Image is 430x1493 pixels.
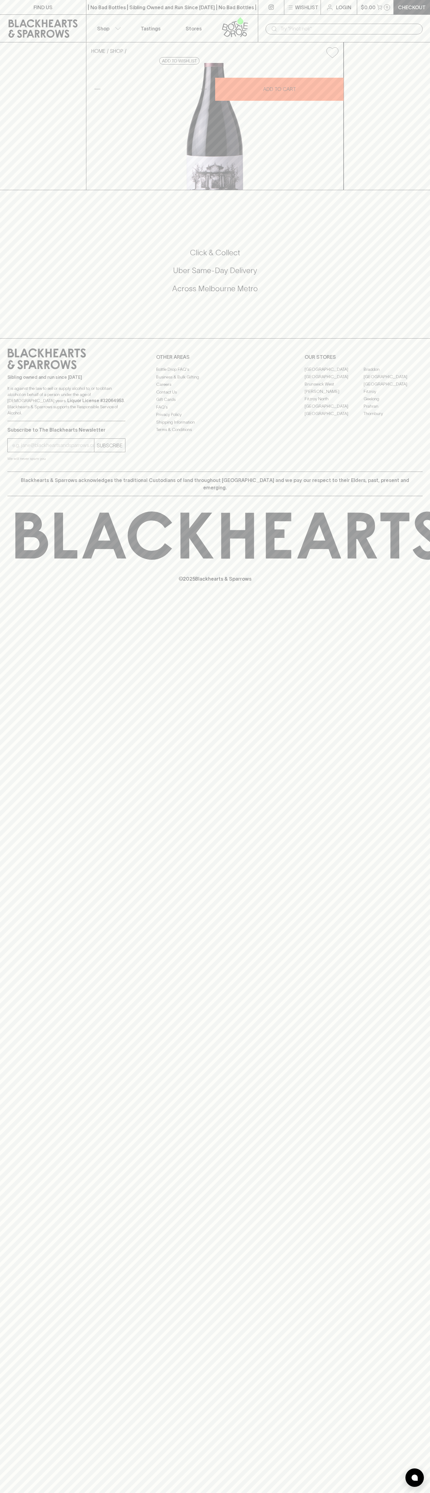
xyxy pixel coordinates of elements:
[305,380,364,388] a: Brunswick West
[156,388,274,396] a: Contact Us
[12,441,94,450] input: e.g. jane@blackheartsandsparrows.com.au
[305,410,364,417] a: [GEOGRAPHIC_DATA]
[129,15,172,42] a: Tastings
[305,395,364,402] a: Fitzroy North
[364,395,423,402] a: Geelong
[156,373,274,381] a: Business & Bulk Gifting
[386,6,388,9] p: 0
[7,248,423,258] h5: Click & Collect
[305,373,364,380] a: [GEOGRAPHIC_DATA]
[7,223,423,326] div: Call to action block
[91,48,105,54] a: HOME
[156,366,274,373] a: Bottle Drop FAQ's
[364,388,423,395] a: Fitzroy
[305,402,364,410] a: [GEOGRAPHIC_DATA]
[364,402,423,410] a: Prahran
[156,426,274,433] a: Terms & Conditions
[94,439,125,452] button: SUBSCRIBE
[156,411,274,418] a: Privacy Policy
[86,63,343,190] img: 41222.png
[280,24,418,34] input: Try "Pinot noir"
[97,25,109,32] p: Shop
[67,398,124,403] strong: Liquor License #32064953
[156,403,274,411] a: FAQ's
[364,366,423,373] a: Braddon
[7,265,423,276] h5: Uber Same-Day Delivery
[159,57,199,65] button: Add to wishlist
[305,366,364,373] a: [GEOGRAPHIC_DATA]
[12,476,418,491] p: Blackhearts & Sparrows acknowledges the traditional Custodians of land throughout [GEOGRAPHIC_DAT...
[263,85,296,93] p: ADD TO CART
[364,410,423,417] a: Thornbury
[34,4,53,11] p: FIND US
[215,78,344,101] button: ADD TO CART
[336,4,351,11] p: Login
[110,48,123,54] a: SHOP
[7,374,125,380] p: Sibling owned and run since [DATE]
[141,25,160,32] p: Tastings
[305,388,364,395] a: [PERSON_NAME]
[361,4,376,11] p: $0.00
[7,284,423,294] h5: Across Melbourne Metro
[398,4,426,11] p: Checkout
[412,1475,418,1481] img: bubble-icon
[172,15,215,42] a: Stores
[7,385,125,416] p: It is against the law to sell or supply alcohol to, or to obtain alcohol on behalf of a person un...
[156,396,274,403] a: Gift Cards
[97,442,123,449] p: SUBSCRIBE
[156,381,274,388] a: Careers
[364,373,423,380] a: [GEOGRAPHIC_DATA]
[305,353,423,361] p: OUR STORES
[295,4,318,11] p: Wishlist
[364,380,423,388] a: [GEOGRAPHIC_DATA]
[324,45,341,61] button: Add to wishlist
[156,418,274,426] a: Shipping Information
[186,25,202,32] p: Stores
[7,426,125,433] p: Subscribe to The Blackhearts Newsletter
[86,15,129,42] button: Shop
[156,353,274,361] p: OTHER AREAS
[7,456,125,462] p: We will never spam you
